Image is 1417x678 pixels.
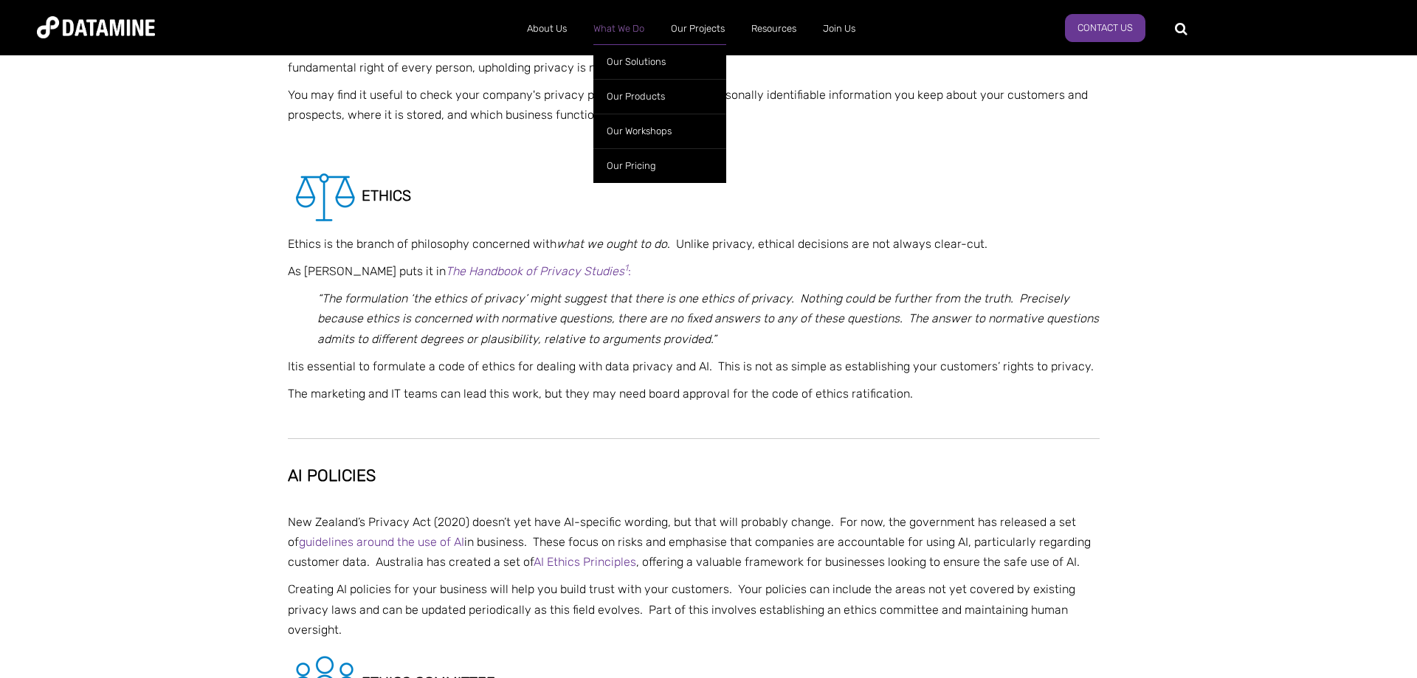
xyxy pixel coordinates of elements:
[288,512,1100,573] p: New Zealand’s Privacy Act (2020) doesn’t yet have AI-specific wording, but that will probably cha...
[288,160,362,234] img: Scales icon
[299,535,464,549] a: guidelines around the use of AI
[37,16,155,38] img: Datamine
[288,88,1088,122] span: You may find it useful to check your company's privacy policy and know what personally identifiab...
[288,234,1100,254] p: Ethics is the branch of philosophy concerned with . Unlike privacy, ethical decisions are not alw...
[288,384,1100,404] p: The marketing and IT teams can lead this work, but they may need board approval for the code of e...
[556,237,667,251] em: what we ought to do
[580,10,658,48] a: What We Do
[514,10,580,48] a: About Us
[593,44,726,79] a: Our Solutions
[534,555,636,569] a: AI Ethics Principles
[658,10,738,48] a: Our Projects
[810,10,869,48] a: Join Us
[288,160,1100,234] h4: Ethics
[295,359,1094,373] span: is essential to formulate a code of ethics for dealing with data privacy and AI. This is not as s...
[288,264,446,278] span: As [PERSON_NAME] puts it in
[738,10,810,48] a: Resources
[593,114,726,148] a: Our Workshops
[446,264,631,278] a: The Handbook of Privacy Studies1:
[593,79,726,114] a: Our Products
[317,291,1099,345] em: “The formulation ‘the ethics of privacy’ might suggest that there is one ethics of privacy. Nothi...
[288,356,1100,376] p: It
[593,148,726,183] a: Our Pricing
[624,263,628,273] sup: 1
[628,264,631,278] span: :
[1065,14,1145,42] a: Contact Us
[446,264,628,278] em: The Handbook of Privacy Studies
[288,467,1100,485] h2: AI Policies
[288,579,1100,640] p: Creating AI policies for your business will help you build trust with your customers. Your polici...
